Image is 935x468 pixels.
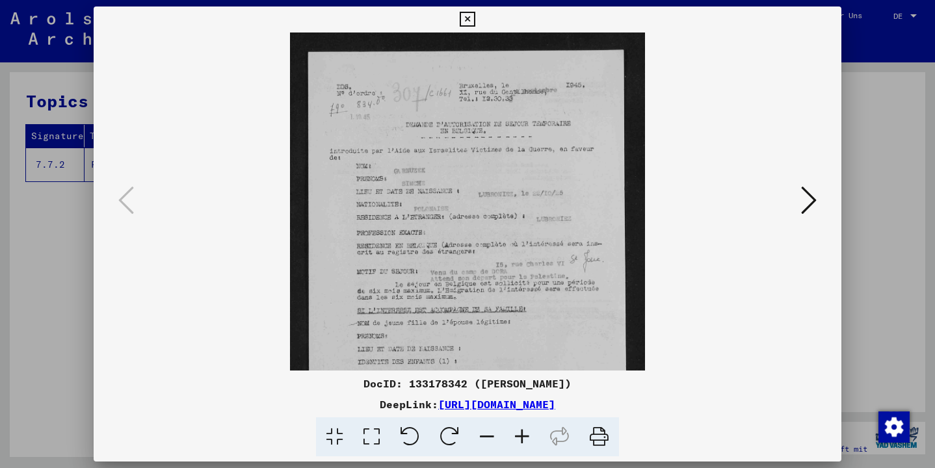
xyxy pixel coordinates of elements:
[94,396,841,412] div: DeepLink:
[438,398,555,411] a: [URL][DOMAIN_NAME]
[878,411,909,442] div: Zustimmung ändern
[878,411,910,443] img: Zustimmung ändern
[94,376,841,391] div: DocID: 133178342 ([PERSON_NAME])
